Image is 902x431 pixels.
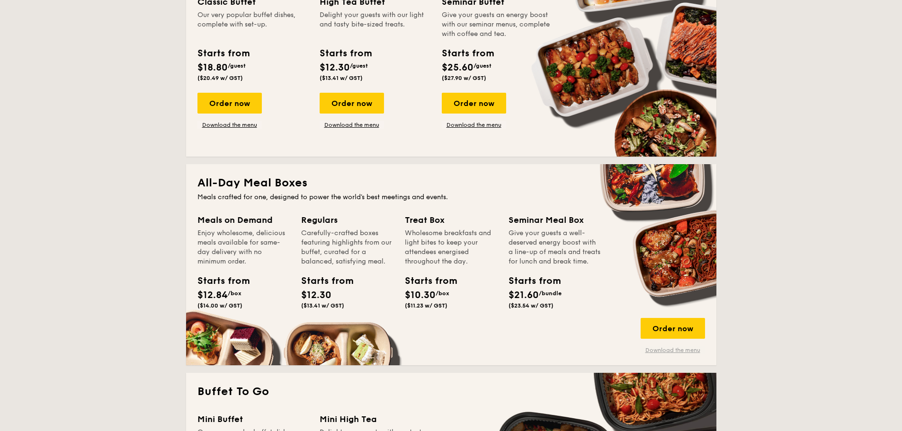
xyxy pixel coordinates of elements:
div: Mini Buffet [197,413,308,426]
span: ($13.41 w/ GST) [301,302,344,309]
a: Download the menu [442,121,506,129]
h2: Buffet To Go [197,384,705,399]
div: Starts from [509,274,551,288]
div: Treat Box [405,213,497,227]
span: $12.30 [320,62,350,73]
div: Starts from [442,46,493,61]
span: ($20.49 w/ GST) [197,75,243,81]
div: Order now [442,93,506,114]
div: Meals crafted for one, designed to power the world's best meetings and events. [197,193,705,202]
div: Starts from [405,274,447,288]
div: Starts from [197,46,249,61]
span: /guest [228,62,246,69]
div: Order now [641,318,705,339]
span: ($13.41 w/ GST) [320,75,363,81]
div: Mini High Tea [320,413,430,426]
span: ($14.00 w/ GST) [197,302,242,309]
div: Our very popular buffet dishes, complete with set-up. [197,10,308,39]
span: ($23.54 w/ GST) [509,302,554,309]
div: Regulars [301,213,393,227]
div: Carefully-crafted boxes featuring highlights from our buffet, curated for a balanced, satisfying ... [301,229,393,266]
div: Give your guests a well-deserved energy boost with a line-up of meals and treats for lunch and br... [509,229,601,266]
span: $12.30 [301,290,331,301]
a: Download the menu [197,121,262,129]
div: Meals on Demand [197,213,290,227]
span: $10.30 [405,290,436,301]
div: Give your guests an energy boost with our seminar menus, complete with coffee and tea. [442,10,553,39]
div: Starts from [197,274,240,288]
div: Starts from [320,46,371,61]
a: Download the menu [320,121,384,129]
span: $25.60 [442,62,473,73]
span: $12.84 [197,290,228,301]
span: $18.80 [197,62,228,73]
div: Wholesome breakfasts and light bites to keep your attendees energised throughout the day. [405,229,497,266]
a: Download the menu [641,346,705,354]
span: /box [436,290,449,297]
span: /bundle [539,290,562,297]
h2: All-Day Meal Boxes [197,176,705,191]
div: Enjoy wholesome, delicious meals available for same-day delivery with no minimum order. [197,229,290,266]
div: Starts from [301,274,344,288]
div: Order now [197,93,262,114]
span: /guest [350,62,368,69]
span: /guest [473,62,491,69]
div: Delight your guests with our light and tasty bite-sized treats. [320,10,430,39]
span: $21.60 [509,290,539,301]
span: /box [228,290,241,297]
div: Seminar Meal Box [509,213,601,227]
span: ($11.23 w/ GST) [405,302,447,309]
div: Order now [320,93,384,114]
span: ($27.90 w/ GST) [442,75,486,81]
